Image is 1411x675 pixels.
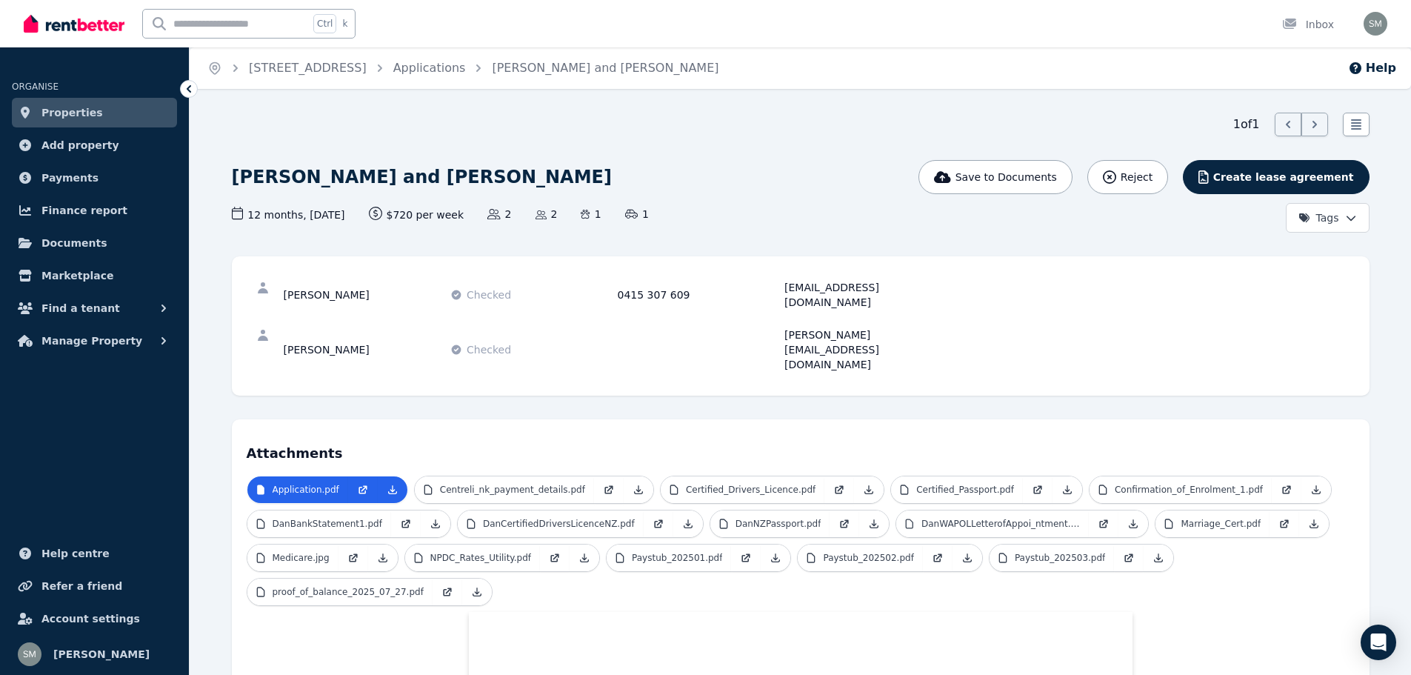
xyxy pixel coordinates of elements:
[12,604,177,634] a: Account settings
[338,545,368,571] a: Open in new Tab
[1299,511,1329,537] a: Download Attachment
[923,545,953,571] a: Open in new Tab
[12,293,177,323] button: Find a tenant
[12,82,59,92] span: ORGANISE
[41,234,107,252] span: Documents
[348,476,378,503] a: Open in new Tab
[854,476,884,503] a: Download Attachment
[540,545,570,571] a: Open in new Tab
[393,61,466,75] a: Applications
[953,545,982,571] a: Download Attachment
[921,518,1080,530] p: DanWAPOLLetterofAppoi_ntment.pdf
[1155,511,1270,537] a: Marriage_Cert.pdf
[784,327,947,372] div: [PERSON_NAME][EMAIL_ADDRESS][DOMAIN_NAME]
[41,136,119,154] span: Add property
[1090,476,1272,503] a: Confirmation_of_Enrolment_1.pdf
[1023,476,1053,503] a: Open in new Tab
[918,160,1073,194] button: Save to Documents
[12,196,177,225] a: Finance report
[607,545,731,571] a: Paystub_202501.pdf
[1361,625,1396,660] div: Open Intercom Messenger
[313,14,336,33] span: Ctrl
[273,518,382,530] p: DanBankStatement1.pdf
[830,511,859,537] a: Open in new Tab
[415,476,594,503] a: Centreli_nk_payment_details.pdf
[24,13,124,35] img: RentBetter
[458,511,644,537] a: DanCertifiedDriversLicenceNZ.pdf
[1272,476,1301,503] a: Open in new Tab
[232,165,612,189] h1: [PERSON_NAME] and [PERSON_NAME]
[916,484,1014,496] p: Certified_Passport.pdf
[661,476,824,503] a: Certified_Drivers_Licence.pdf
[784,280,947,310] div: [EMAIL_ADDRESS][DOMAIN_NAME]
[391,511,421,537] a: Open in new Tab
[12,539,177,568] a: Help centre
[1270,511,1299,537] a: Open in new Tab
[990,545,1114,571] a: Paystub_202503.pdf
[12,326,177,356] button: Manage Property
[12,571,177,601] a: Refer a friend
[41,169,99,187] span: Payments
[462,579,492,605] a: Download Attachment
[405,545,540,571] a: NPDC_Rates_Utility.pdf
[735,518,821,530] p: DanNZPassport.pdf
[823,552,913,564] p: Paystub_202502.pdf
[247,545,338,571] a: Medicare.jpg
[625,207,649,222] span: 1
[378,476,407,503] a: Download Attachment
[1121,170,1153,184] span: Reject
[1181,518,1261,530] p: Marriage_Cert.pdf
[1213,170,1354,184] span: Create lease agreement
[1115,484,1263,496] p: Confirmation_of_Enrolment_1.pdf
[673,511,703,537] a: Download Attachment
[1118,511,1148,537] a: Download Attachment
[430,552,531,564] p: NPDC_Rates_Utility.pdf
[247,579,433,605] a: proof_of_balance_2025_07_27.pdf
[891,476,1023,503] a: Certified_Passport.pdf
[859,511,889,537] a: Download Attachment
[247,476,348,503] a: Application.pdf
[1364,12,1387,36] img: Sarah Mchiggins
[1053,476,1082,503] a: Download Attachment
[249,61,367,75] a: [STREET_ADDRESS]
[284,327,447,372] div: [PERSON_NAME]
[1114,545,1144,571] a: Open in new Tab
[1233,116,1260,133] span: 1 of 1
[824,476,854,503] a: Open in new Tab
[284,280,447,310] div: [PERSON_NAME]
[1301,476,1331,503] a: Download Attachment
[41,104,103,122] span: Properties
[644,511,673,537] a: Open in new Tab
[487,207,511,222] span: 2
[41,545,110,562] span: Help centre
[1282,17,1334,32] div: Inbox
[368,545,398,571] a: Download Attachment
[12,261,177,290] a: Marketplace
[896,511,1089,537] a: DanWAPOLLetterofAppoi_ntment.pdf
[581,207,601,222] span: 1
[369,207,464,222] span: $720 per week
[41,202,127,219] span: Finance report
[1089,511,1118,537] a: Open in new Tab
[710,511,830,537] a: DanNZPassport.pdf
[41,332,142,350] span: Manage Property
[247,511,391,537] a: DanBankStatement1.pdf
[41,577,122,595] span: Refer a friend
[247,434,1355,464] h4: Attachments
[731,545,761,571] a: Open in new Tab
[618,280,781,310] div: 0415 307 609
[433,579,462,605] a: Open in new Tab
[440,484,585,496] p: Centreli_nk_payment_details.pdf
[632,552,722,564] p: Paystub_202501.pdf
[273,586,424,598] p: proof_of_balance_2025_07_27.pdf
[12,98,177,127] a: Properties
[1144,545,1173,571] a: Download Attachment
[1298,210,1339,225] span: Tags
[232,207,345,222] span: 12 months , [DATE]
[342,18,347,30] span: k
[12,228,177,258] a: Documents
[955,170,1057,184] span: Save to Documents
[421,511,450,537] a: Download Attachment
[686,484,815,496] p: Certified_Drivers_Licence.pdf
[624,476,653,503] a: Download Attachment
